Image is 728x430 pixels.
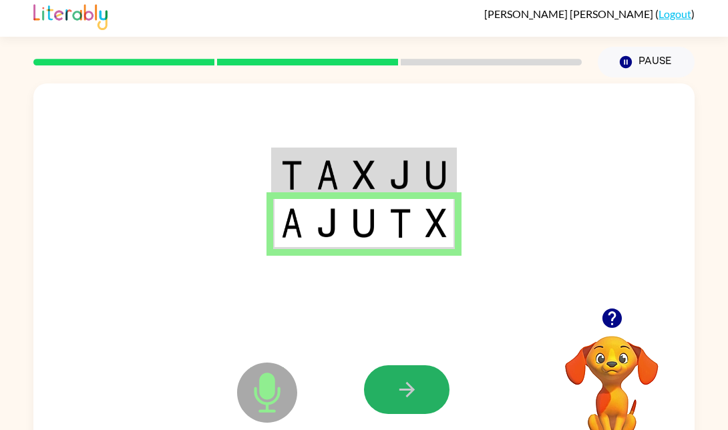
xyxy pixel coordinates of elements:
img: u [353,208,375,238]
a: Logout [659,7,691,20]
img: Literably [33,1,108,30]
img: j [389,160,411,190]
img: x [353,160,375,190]
img: j [317,208,339,238]
button: Pause [598,47,695,77]
img: x [425,208,447,238]
img: a [317,160,339,190]
div: ( ) [484,7,695,20]
span: [PERSON_NAME] [PERSON_NAME] [484,7,655,20]
img: t [389,208,411,238]
img: u [425,160,447,190]
img: a [281,208,303,238]
img: t [281,160,303,190]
